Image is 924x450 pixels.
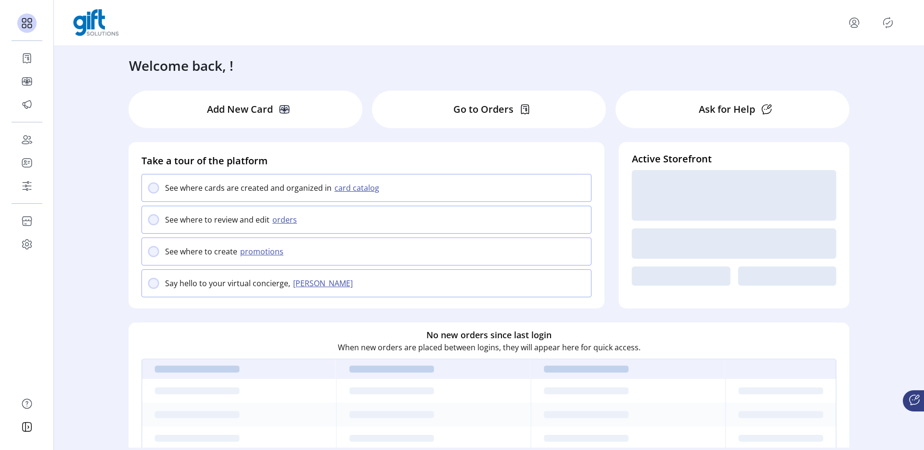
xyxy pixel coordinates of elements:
[338,342,641,353] p: When new orders are placed between logins, they will appear here for quick access.
[880,15,896,30] button: Publisher Panel
[426,329,552,342] h6: No new orders since last login
[699,102,755,117] p: Ask for Help
[237,246,289,257] button: promotions
[847,15,862,30] button: menu
[141,154,591,168] h4: Take a tour of the platform
[165,182,332,194] p: See where cards are created and organized in
[129,55,233,76] h3: Welcome back, !
[165,214,269,225] p: See where to review and edit
[165,246,237,257] p: See where to create
[290,278,359,289] button: [PERSON_NAME]
[73,9,119,36] img: logo
[165,278,290,289] p: Say hello to your virtual concierge,
[207,102,273,117] p: Add New Card
[453,102,513,117] p: Go to Orders
[632,152,836,166] h4: Active Storefront
[269,214,303,225] button: orders
[332,182,385,194] button: card catalog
